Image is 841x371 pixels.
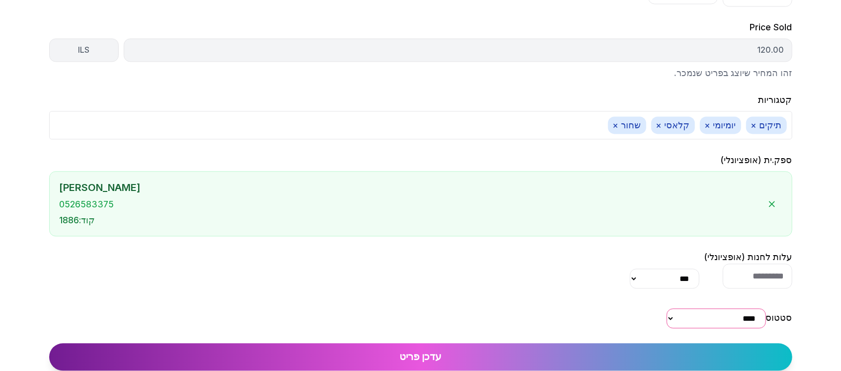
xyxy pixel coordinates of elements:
[656,119,662,131] button: ×
[766,312,792,323] label: סטטוס
[60,215,762,226] div: קוד : 1886
[49,343,792,371] button: עדכן פריט
[746,116,787,134] span: תיקים
[750,22,792,32] label: Price Sold
[704,252,792,262] label: עלות לחנות (אופציונלי)
[608,116,646,134] span: שחור
[60,182,762,194] div: [PERSON_NAME]
[613,119,619,131] button: ×
[60,199,762,210] div: 0526583375
[124,38,792,61] div: 120.00
[700,116,741,134] span: יומיומי
[721,155,792,165] label: ספק.ית (אופציונלי)
[49,38,119,61] div: ILS
[759,94,792,105] label: קטגוריות
[705,119,711,131] button: ×
[762,194,782,214] button: הסר ספק.ית
[49,67,792,79] p: זהו המחיר שיוצג בפריט שנמכר.
[651,116,695,134] span: קלאסי
[751,119,757,131] button: ×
